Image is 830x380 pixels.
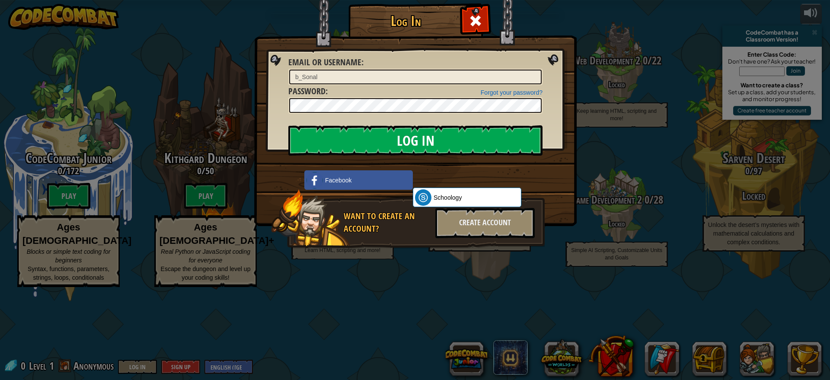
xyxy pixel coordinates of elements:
[288,56,364,69] label: :
[288,125,543,156] input: Log In
[351,13,461,29] h1: Log In
[434,193,462,202] span: Schoology
[306,172,323,188] img: facebook_small.png
[288,85,328,98] label: :
[288,56,361,68] span: Email or Username
[409,169,496,188] iframe: Sign in with Google Button
[435,208,535,238] div: Create Account
[481,89,543,96] a: Forgot your password?
[325,176,351,185] span: Facebook
[288,85,326,97] span: Password
[344,210,430,235] div: Want to create an account?
[415,189,431,206] img: schoology.png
